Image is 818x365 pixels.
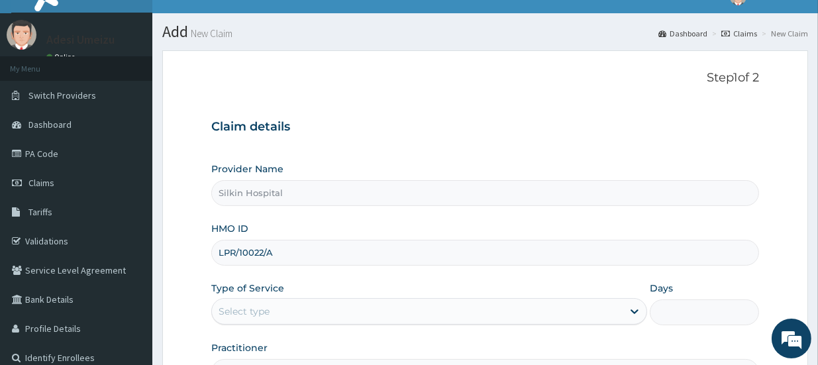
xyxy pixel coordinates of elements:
[28,119,72,130] span: Dashboard
[69,74,223,91] div: Chat with us now
[46,34,115,46] p: Adesi Umeizu
[211,120,759,134] h3: Claim details
[211,240,759,266] input: Enter HMO ID
[7,233,252,279] textarea: Type your message and hit 'Enter'
[7,20,36,50] img: User Image
[721,28,757,39] a: Claims
[217,7,249,38] div: Minimize live chat window
[28,89,96,101] span: Switch Providers
[650,282,673,295] label: Days
[758,28,808,39] li: New Claim
[211,162,283,176] label: Provider Name
[211,71,759,85] p: Step 1 of 2
[211,341,268,354] label: Practitioner
[28,177,54,189] span: Claims
[46,52,78,62] a: Online
[211,222,248,235] label: HMO ID
[28,206,52,218] span: Tariffs
[211,282,284,295] label: Type of Service
[77,102,183,236] span: We're online!
[25,66,54,99] img: d_794563401_company_1708531726252_794563401
[219,305,270,318] div: Select type
[188,28,232,38] small: New Claim
[658,28,707,39] a: Dashboard
[162,23,808,40] h1: Add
